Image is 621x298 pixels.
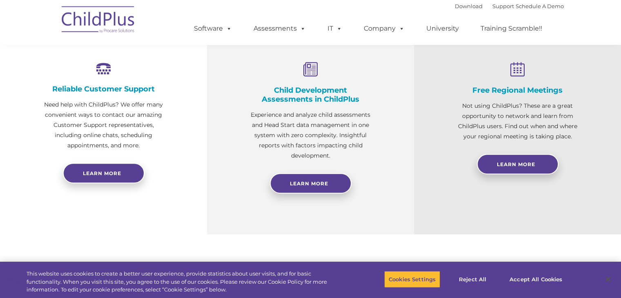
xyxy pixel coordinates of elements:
[356,20,413,37] a: Company
[27,270,342,294] div: This website uses cookies to create a better user experience, provide statistics about user visit...
[114,54,138,60] span: Last name
[245,20,314,37] a: Assessments
[114,87,148,93] span: Phone number
[319,20,350,37] a: IT
[41,85,166,93] h4: Reliable Customer Support
[270,173,352,193] a: Learn More
[492,3,514,9] a: Support
[455,3,564,9] font: |
[63,163,145,183] a: Learn more
[472,20,550,37] a: Training Scramble!!
[477,154,559,174] a: Learn More
[516,3,564,9] a: Schedule A Demo
[447,271,498,288] button: Reject All
[455,101,580,142] p: Not using ChildPlus? These are a great opportunity to network and learn from ChildPlus users. Fin...
[186,20,240,37] a: Software
[83,170,121,176] span: Learn more
[248,86,373,104] h4: Child Development Assessments in ChildPlus
[497,161,535,167] span: Learn More
[455,86,580,95] h4: Free Regional Meetings
[58,0,139,41] img: ChildPlus by Procare Solutions
[418,20,467,37] a: University
[384,271,440,288] button: Cookies Settings
[505,271,567,288] button: Accept All Cookies
[599,270,617,288] button: Close
[290,180,328,187] span: Learn More
[248,110,373,161] p: Experience and analyze child assessments and Head Start data management in one system with zero c...
[455,3,483,9] a: Download
[41,100,166,151] p: Need help with ChildPlus? We offer many convenient ways to contact our amazing Customer Support r...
